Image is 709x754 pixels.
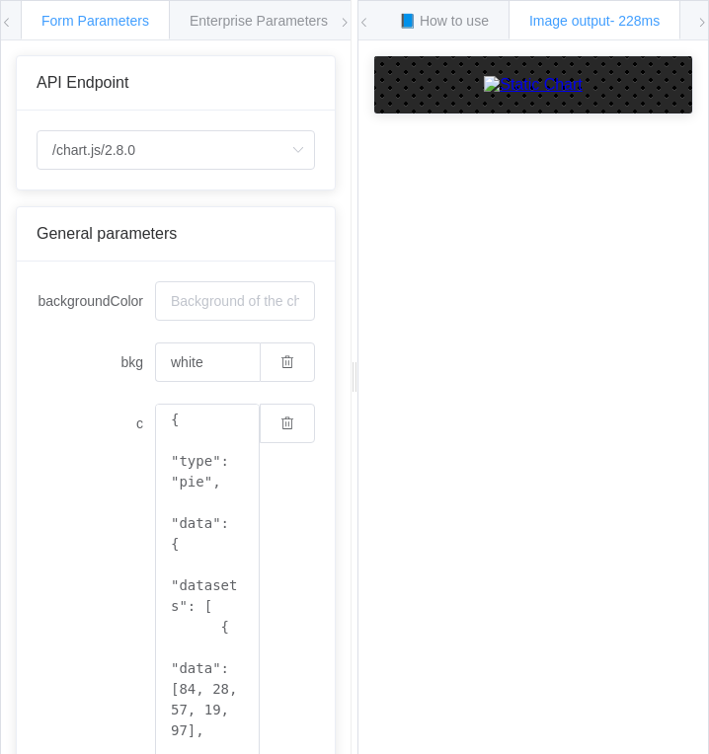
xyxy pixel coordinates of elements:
input: Select [37,130,315,170]
a: Static Chart [394,76,672,94]
span: - 228ms [610,13,661,29]
span: Enterprise Parameters [190,13,328,29]
label: backgroundColor [37,281,155,321]
img: Static Chart [484,76,583,94]
span: Form Parameters [41,13,149,29]
span: Image output [529,13,660,29]
label: bkg [37,342,155,382]
span: API Endpoint [37,74,128,91]
label: c [37,404,155,443]
span: 📘 How to use [399,13,489,29]
input: Background of the chart canvas. Accepts rgb (rgb(255,255,120)), colors (red), and url-encoded hex... [155,342,260,382]
input: Background of the chart canvas. Accepts rgb (rgb(255,255,120)), colors (red), and url-encoded hex... [155,281,315,321]
span: General parameters [37,225,177,242]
